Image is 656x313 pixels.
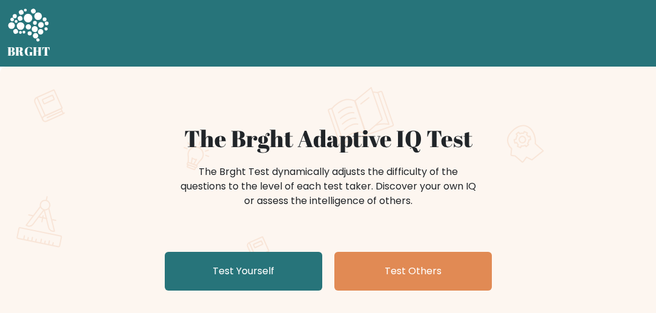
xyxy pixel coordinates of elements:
[177,165,480,208] div: The Brght Test dynamically adjusts the difficulty of the questions to the level of each test take...
[33,125,624,153] h1: The Brght Adaptive IQ Test
[7,44,51,59] h5: BRGHT
[7,5,51,62] a: BRGHT
[165,252,322,291] a: Test Yourself
[334,252,492,291] a: Test Others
